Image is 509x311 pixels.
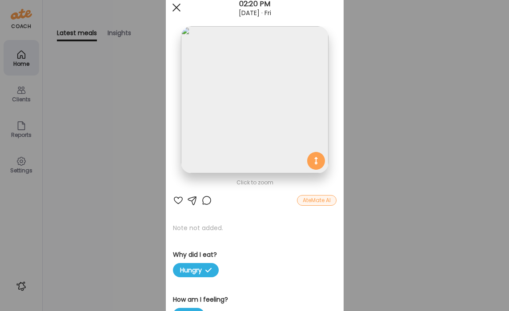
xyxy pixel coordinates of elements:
[173,263,219,277] span: Hungry
[297,195,337,206] div: AteMate AI
[173,223,337,232] p: Note not added.
[173,177,337,188] div: Click to zoom
[173,250,337,259] h3: Why did I eat?
[173,295,337,304] h3: How am I feeling?
[181,26,328,173] img: images%2F8QygtFPpAmTw7D4uqevp7qT9u6n2%2FF4Uv9LyuDYp6cHCnwkbx%2FHgGyIHb7dwIj6Qdl81Ns_1080
[166,9,344,16] div: [DATE] · Fri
